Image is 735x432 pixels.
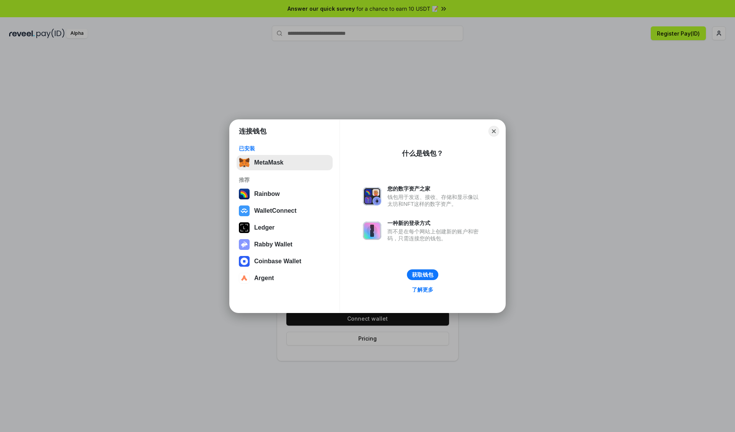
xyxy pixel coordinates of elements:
[407,285,438,295] a: 了解更多
[237,237,333,252] button: Rabby Wallet
[239,157,250,168] img: svg+xml,%3Csvg%20fill%3D%22none%22%20height%3D%2233%22%20viewBox%3D%220%200%2035%2033%22%20width%...
[237,155,333,170] button: MetaMask
[254,275,274,282] div: Argent
[237,271,333,286] button: Argent
[239,256,250,267] img: svg+xml,%3Csvg%20width%3D%2228%22%20height%3D%2228%22%20viewBox%3D%220%200%2028%2028%22%20fill%3D...
[254,224,274,231] div: Ledger
[254,241,292,248] div: Rabby Wallet
[239,189,250,199] img: svg+xml,%3Csvg%20width%3D%22120%22%20height%3D%22120%22%20viewBox%3D%220%200%20120%20120%22%20fil...
[237,186,333,202] button: Rainbow
[254,258,301,265] div: Coinbase Wallet
[363,222,381,240] img: svg+xml,%3Csvg%20xmlns%3D%22http%3A%2F%2Fwww.w3.org%2F2000%2Fsvg%22%20fill%3D%22none%22%20viewBox...
[387,228,482,242] div: 而不是在每个网站上创建新的账户和密码，只需连接您的钱包。
[412,271,433,278] div: 获取钱包
[254,159,283,166] div: MetaMask
[387,220,482,227] div: 一种新的登录方式
[402,149,443,158] div: 什么是钱包？
[254,191,280,197] div: Rainbow
[412,286,433,293] div: 了解更多
[239,145,330,152] div: 已安装
[239,176,330,183] div: 推荐
[237,220,333,235] button: Ledger
[237,203,333,218] button: WalletConnect
[363,187,381,205] img: svg+xml,%3Csvg%20xmlns%3D%22http%3A%2F%2Fwww.w3.org%2F2000%2Fsvg%22%20fill%3D%22none%22%20viewBox...
[488,126,499,137] button: Close
[387,185,482,192] div: 您的数字资产之家
[239,273,250,284] img: svg+xml,%3Csvg%20width%3D%2228%22%20height%3D%2228%22%20viewBox%3D%220%200%2028%2028%22%20fill%3D...
[239,222,250,233] img: svg+xml,%3Csvg%20xmlns%3D%22http%3A%2F%2Fwww.w3.org%2F2000%2Fsvg%22%20width%3D%2228%22%20height%3...
[254,207,297,214] div: WalletConnect
[239,239,250,250] img: svg+xml,%3Csvg%20xmlns%3D%22http%3A%2F%2Fwww.w3.org%2F2000%2Fsvg%22%20fill%3D%22none%22%20viewBox...
[239,205,250,216] img: svg+xml,%3Csvg%20width%3D%2228%22%20height%3D%2228%22%20viewBox%3D%220%200%2028%2028%22%20fill%3D...
[387,194,482,207] div: 钱包用于发送、接收、存储和显示像以太坊和NFT这样的数字资产。
[407,269,438,280] button: 获取钱包
[237,254,333,269] button: Coinbase Wallet
[239,127,266,136] h1: 连接钱包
